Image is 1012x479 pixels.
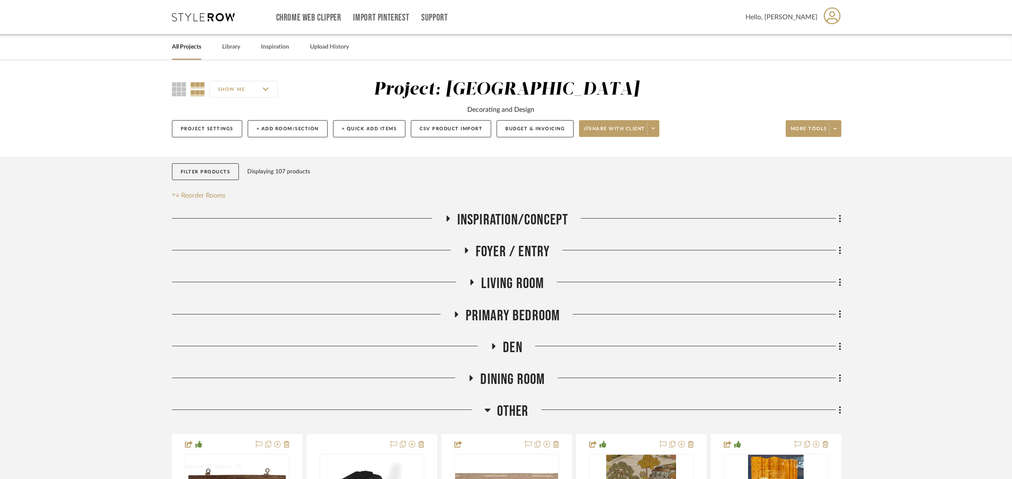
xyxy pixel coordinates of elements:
button: Filter Products [172,163,239,180]
div: Decorating and Design [467,105,534,115]
a: Import Pinterest [353,14,409,21]
span: Share with client [584,126,645,138]
div: Displaying 107 products [247,163,310,180]
button: + Add Room/Section [248,120,328,137]
div: Project: [GEOGRAPHIC_DATA] [374,81,639,98]
button: More tools [786,120,841,137]
span: Foyer / Entry [476,243,550,261]
span: Primary Bedroom [466,307,560,325]
a: Support [421,14,448,21]
button: Reorder Rooms [172,191,226,201]
span: More tools [791,126,827,138]
button: Project Settings [172,120,242,137]
a: Chrome Web Clipper [276,14,341,21]
button: + Quick Add Items [333,120,406,137]
a: Upload History [310,41,349,53]
span: Dining Room [480,371,545,389]
span: Living Room [481,275,544,293]
button: Budget & Invoicing [497,120,574,137]
span: Inspiration/Concept [457,211,569,229]
button: Share with client [579,120,659,137]
span: Other [497,402,529,420]
a: Library [222,41,240,53]
a: Inspiration [261,41,289,53]
a: All Projects [172,41,201,53]
span: Den [503,339,523,357]
span: Reorder Rooms [181,191,225,201]
button: CSV Product Import [411,120,491,137]
span: Hello, [PERSON_NAME] [746,12,817,22]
